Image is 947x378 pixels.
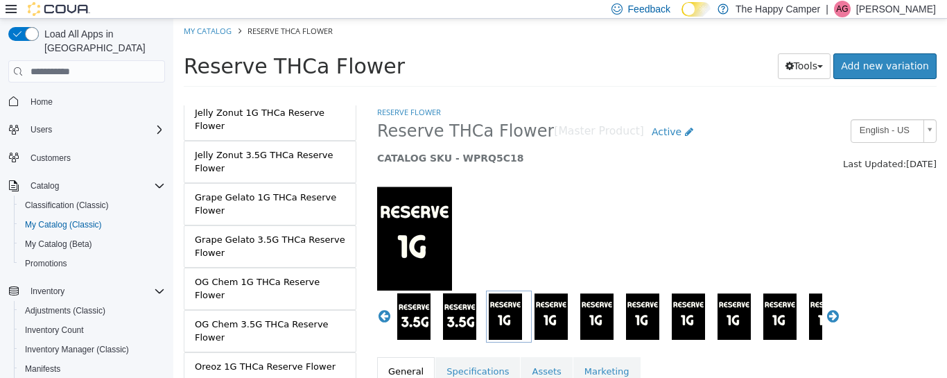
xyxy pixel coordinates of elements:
[3,282,171,301] button: Inventory
[14,254,171,273] button: Promotions
[19,322,89,338] a: Inventory Count
[25,325,84,336] span: Inventory Count
[25,239,92,250] span: My Catalog (Beta)
[31,124,52,135] span: Users
[74,7,159,17] span: Reserve THCa Flower
[347,338,399,368] a: Assets
[25,178,64,194] button: Catalog
[14,340,171,359] button: Inventory Manager (Classic)
[605,35,658,60] button: Tools
[25,258,67,269] span: Promotions
[670,140,733,151] span: Last Updated:
[25,363,60,375] span: Manifests
[25,150,76,166] a: Customers
[14,320,171,340] button: Inventory Count
[204,102,381,123] span: Reserve THCa Flower
[25,121,58,138] button: Users
[25,200,109,211] span: Classification (Classic)
[826,1,828,17] p: |
[19,255,165,272] span: Promotions
[28,2,90,16] img: Cova
[3,176,171,196] button: Catalog
[31,96,53,108] span: Home
[478,108,508,119] span: Active
[678,101,745,123] span: English - US
[3,120,171,139] button: Users
[14,196,171,215] button: Classification (Classic)
[19,341,134,358] a: Inventory Manager (Classic)
[19,236,98,252] a: My Catalog (Beta)
[19,302,165,319] span: Adjustments (Classic)
[3,91,171,111] button: Home
[856,1,936,17] p: [PERSON_NAME]
[19,361,66,377] a: Manifests
[31,286,64,297] span: Inventory
[19,236,165,252] span: My Catalog (Beta)
[25,149,165,166] span: Customers
[19,322,165,338] span: Inventory Count
[204,133,618,146] h5: CATALOG SKU - WPRQ5C18
[25,283,165,300] span: Inventory
[19,361,165,377] span: Manifests
[652,291,666,304] button: Next
[21,130,172,157] div: Jelly Zonut 3.5G THCa Reserve Flower
[21,299,172,326] div: OG Chem 3.5G THCa Reserve Flower
[204,291,218,304] button: Previous
[736,1,820,17] p: The Happy Camper
[204,88,268,98] a: Reserve Flower
[25,94,58,110] a: Home
[25,283,70,300] button: Inventory
[834,1,851,17] div: Alex goretti
[39,27,165,55] span: Load All Apps in [GEOGRAPHIC_DATA]
[19,197,114,214] a: Classification (Classic)
[400,338,467,368] a: Marketing
[14,215,171,234] button: My Catalog (Classic)
[681,2,711,17] input: Dark Mode
[381,108,471,119] small: [Master Product]
[660,35,763,60] a: Add new variation
[25,92,165,110] span: Home
[25,178,165,194] span: Catalog
[19,255,73,272] a: Promotions
[14,301,171,320] button: Adjustments (Classic)
[21,172,172,199] div: Grape Gelato 1G THCa Reserve Flower
[204,338,261,368] a: General
[19,216,165,233] span: My Catalog (Classic)
[628,2,670,16] span: Feedback
[25,219,102,230] span: My Catalog (Classic)
[21,214,172,241] div: Grape Gelato 3.5G THCa Reserve Flower
[14,234,171,254] button: My Catalog (Beta)
[19,341,165,358] span: Inventory Manager (Classic)
[10,7,58,17] a: My Catalog
[25,305,105,316] span: Adjustments (Classic)
[21,341,162,355] div: Oreoz 1G THCa Reserve Flower
[21,257,172,284] div: OG Chem 1G THCa Reserve Flower
[25,121,165,138] span: Users
[25,344,129,355] span: Inventory Manager (Classic)
[204,168,279,272] img: 150
[31,153,71,164] span: Customers
[733,140,763,151] span: [DATE]
[836,1,848,17] span: Ag
[10,35,232,60] span: Reserve THCa Flower
[3,148,171,168] button: Customers
[21,87,172,114] div: Jelly Zonut 1G THCa Reserve Flower
[677,101,763,124] a: English - US
[31,180,59,191] span: Catalog
[19,302,111,319] a: Adjustments (Classic)
[262,338,347,368] a: Specifications
[19,216,107,233] a: My Catalog (Classic)
[19,197,165,214] span: Classification (Classic)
